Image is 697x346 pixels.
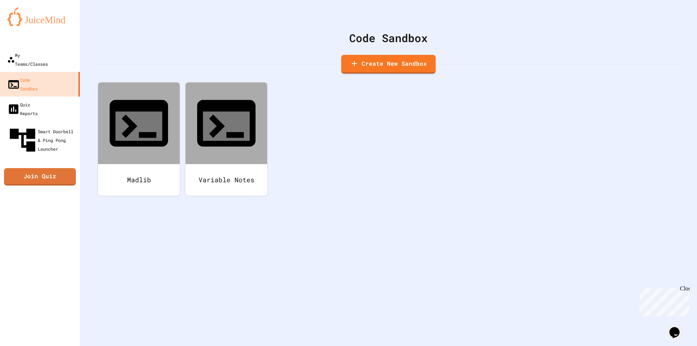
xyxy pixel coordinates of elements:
[7,7,73,26] img: logo-orange.svg
[4,168,76,186] a: Join Quiz
[3,3,50,46] div: Chat with us now!Close
[667,317,690,339] iframe: chat widget
[98,30,679,46] div: Code Sandbox
[7,51,48,68] div: My Teams/Classes
[7,100,38,118] div: Quiz Reports
[7,76,38,93] div: Code Sandbox
[98,164,180,196] div: Madlib
[98,82,180,196] a: Madlib
[186,82,267,196] a: Variable Notes
[7,125,77,155] div: Smart Doorbell & Ping Pong Launcher
[186,164,267,196] div: Variable Notes
[341,55,436,74] a: Create New Sandbox
[637,285,690,316] iframe: chat widget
